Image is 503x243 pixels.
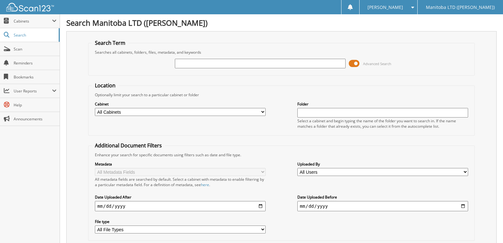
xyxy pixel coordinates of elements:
[14,32,56,38] span: Search
[297,101,468,107] label: Folder
[95,201,266,211] input: start
[92,50,471,55] div: Searches all cabinets, folders, files, metadata, and keywords
[367,5,403,9] span: [PERSON_NAME]
[92,82,119,89] legend: Location
[297,118,468,129] div: Select a cabinet and begin typing the name of the folder you want to search in. If the name match...
[95,101,266,107] label: Cabinet
[363,61,391,66] span: Advanced Search
[14,46,56,52] span: Scan
[14,60,56,66] span: Reminders
[297,161,468,167] label: Uploaded By
[14,102,56,108] span: Help
[92,152,471,158] div: Enhance your search for specific documents using filters such as date and file type.
[66,17,497,28] h1: Search Manitoba LTD ([PERSON_NAME])
[201,182,209,187] a: here
[14,18,52,24] span: Cabinets
[14,116,56,122] span: Announcements
[92,142,165,149] legend: Additional Document Filters
[426,5,495,9] span: Manitoba LTD ([PERSON_NAME])
[95,177,266,187] div: All metadata fields are searched by default. Select a cabinet with metadata to enable filtering b...
[14,88,52,94] span: User Reports
[297,201,468,211] input: end
[95,194,266,200] label: Date Uploaded After
[297,194,468,200] label: Date Uploaded Before
[95,161,266,167] label: Metadata
[92,92,471,98] div: Optionally limit your search to a particular cabinet or folder
[95,219,266,224] label: File type
[6,3,54,11] img: scan123-logo-white.svg
[92,39,129,46] legend: Search Term
[14,74,56,80] span: Bookmarks
[471,213,503,243] iframe: Chat Widget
